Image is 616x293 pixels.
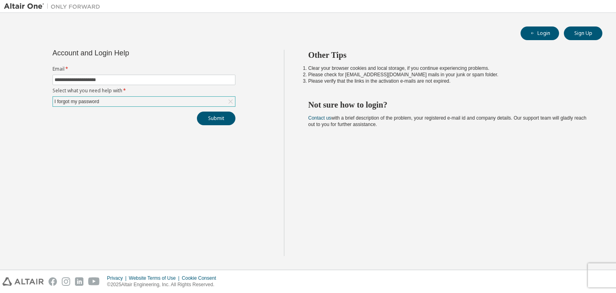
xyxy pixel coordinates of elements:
[308,78,588,84] li: Please verify that the links in the activation e-mails are not expired.
[53,66,235,72] label: Email
[53,97,100,106] div: I forgot my password
[308,50,588,60] h2: Other Tips
[197,112,235,125] button: Submit
[107,281,221,288] p: © 2025 Altair Engineering, Inc. All Rights Reserved.
[129,275,182,281] div: Website Terms of Use
[308,100,588,110] h2: Not sure how to login?
[88,277,100,286] img: youtube.svg
[308,115,587,127] span: with a brief description of the problem, your registered e-mail id and company details. Our suppo...
[308,65,588,71] li: Clear your browser cookies and local storage, if you continue experiencing problems.
[4,2,104,10] img: Altair One
[308,115,331,121] a: Contact us
[521,26,559,40] button: Login
[53,87,235,94] label: Select what you need help with
[49,277,57,286] img: facebook.svg
[107,275,129,281] div: Privacy
[53,97,235,106] div: I forgot my password
[75,277,83,286] img: linkedin.svg
[182,275,221,281] div: Cookie Consent
[53,50,199,56] div: Account and Login Help
[308,71,588,78] li: Please check for [EMAIL_ADDRESS][DOMAIN_NAME] mails in your junk or spam folder.
[564,26,602,40] button: Sign Up
[62,277,70,286] img: instagram.svg
[2,277,44,286] img: altair_logo.svg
